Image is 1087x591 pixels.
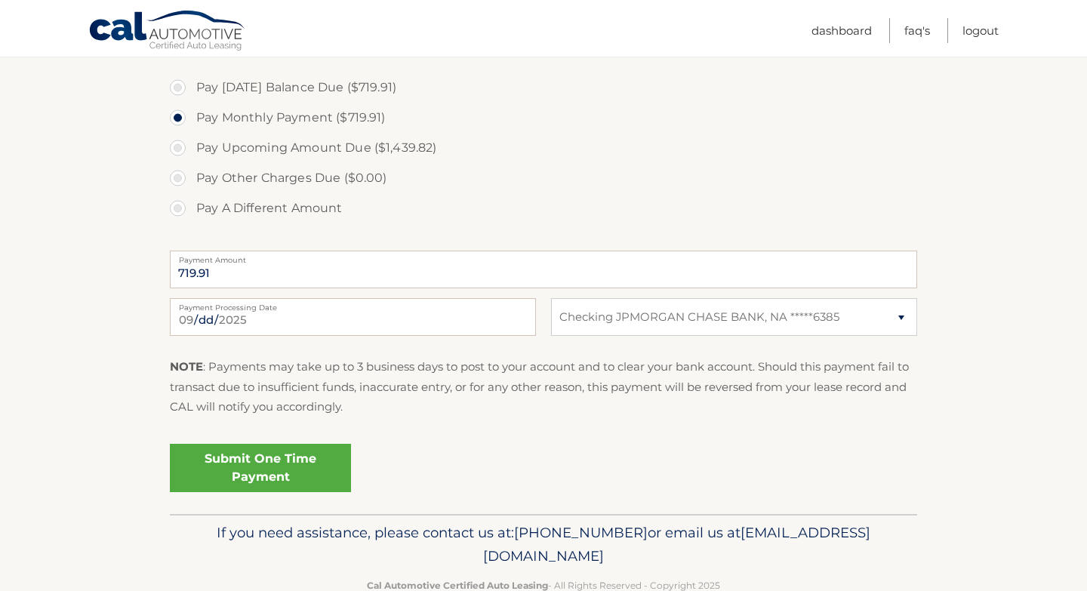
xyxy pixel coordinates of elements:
label: Payment Processing Date [170,298,536,310]
label: Pay Other Charges Due ($0.00) [170,163,917,193]
a: FAQ's [904,18,930,43]
label: Pay A Different Amount [170,193,917,223]
strong: Cal Automotive Certified Auto Leasing [367,580,548,591]
input: Payment Amount [170,251,917,288]
input: Payment Date [170,298,536,336]
span: [PHONE_NUMBER] [514,524,648,541]
p: If you need assistance, please contact us at: or email us at [180,521,907,569]
label: Pay Monthly Payment ($719.91) [170,103,917,133]
label: Pay Upcoming Amount Due ($1,439.82) [170,133,917,163]
a: Submit One Time Payment [170,444,351,492]
label: Payment Amount [170,251,917,263]
a: Dashboard [811,18,872,43]
a: Cal Automotive [88,10,247,54]
p: : Payments may take up to 3 business days to post to your account and to clear your bank account.... [170,357,917,417]
label: Pay [DATE] Balance Due ($719.91) [170,72,917,103]
a: Logout [962,18,999,43]
strong: NOTE [170,359,203,374]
